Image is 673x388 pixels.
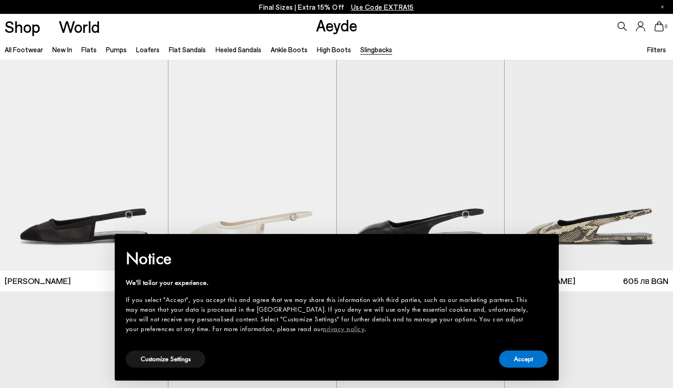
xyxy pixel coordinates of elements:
a: New In [52,45,72,54]
button: Accept [499,351,548,368]
a: Shop [5,18,40,35]
a: World [59,18,100,35]
a: Ankle Boots [271,45,308,54]
img: Geraldine Satin Toe-Cap Slingback [168,60,336,271]
div: We'll tailor your experience. [126,278,533,288]
div: If you select "Accept", you accept this and agree that we may share this information with third p... [126,295,533,334]
p: Final Sizes | Extra 15% Off [259,1,414,13]
h2: Notice [126,246,533,271]
span: Navigate to /collections/ss25-final-sizes [351,3,414,11]
span: 605 лв BGN [623,275,668,287]
a: [PERSON_NAME] 605 лв BGN [505,271,673,291]
span: Filters [647,45,666,54]
button: Customize Settings [126,351,205,368]
a: 0 [654,21,664,31]
a: Pumps [106,45,127,54]
span: 0 [664,24,668,29]
a: Flats [81,45,97,54]
a: Heeled Sandals [216,45,261,54]
a: Aeyde [316,15,358,35]
a: All Footwear [5,45,43,54]
img: Geraldine Slingback Flats [337,60,505,271]
span: [PERSON_NAME] [5,275,71,287]
a: privacy policy [323,324,364,333]
button: Close this notice [533,237,555,259]
img: Geraldine Slingback Flats [505,60,673,271]
span: × [541,240,547,255]
a: Loafers [136,45,160,54]
a: High Boots [317,45,351,54]
a: Slingbacks [360,45,392,54]
a: Flat Sandals [169,45,206,54]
